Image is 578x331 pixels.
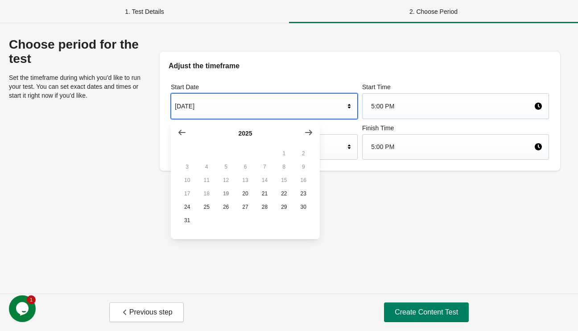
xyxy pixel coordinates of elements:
[274,174,293,187] button: 15 2025
[255,200,274,214] button: 28 2025
[362,124,549,132] label: Finish Time
[197,187,216,200] button: 18 2025
[294,147,313,160] button: 2 2025
[216,160,235,174] button: 5 2025
[178,174,197,187] button: 10 2025
[255,160,274,174] button: 7 2025
[294,160,313,174] button: 9 2025
[216,187,235,200] button: 19 2025
[120,308,173,317] span: Previous step
[255,174,274,187] button: 14 2025
[178,187,197,200] button: 17 2025
[395,308,458,317] span: Create Content Test
[178,214,197,227] button: 31 2025
[9,73,144,100] p: Set the timeframe during which you’d like to run your test. You can set exact dates and times or ...
[255,187,274,200] button: 21 2025
[178,160,197,174] button: 3 2025
[109,302,184,322] button: Previous step
[274,187,293,200] button: 22 2025
[384,302,469,322] button: Create Content Test
[294,200,313,214] button: 30 2025
[197,174,216,187] button: 11 2025
[171,83,358,91] label: Start Date
[371,98,534,115] div: 5:00 PM
[197,160,216,174] button: 4 2025
[235,200,255,214] button: 27 2025
[274,160,293,174] button: 8 2025
[274,147,293,160] button: 1 2025
[216,200,235,214] button: 26 2025
[9,37,144,66] div: Choose period for the test
[169,61,551,71] h2: Adjust the timeframe
[362,83,549,91] label: Start Time
[235,187,255,200] button: 20 2025
[175,98,345,115] div: [DATE]
[197,200,216,214] button: 25 2025
[274,200,293,214] button: 29 2025
[235,160,255,174] button: 6 2025
[9,295,37,322] iframe: chat widget
[294,187,313,200] button: 23 2025
[235,174,255,187] button: 13 2025
[294,174,313,187] button: 16 2025
[371,138,534,155] div: 5:00 PM
[178,200,197,214] button: 24 2025
[216,174,235,187] button: 12 2025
